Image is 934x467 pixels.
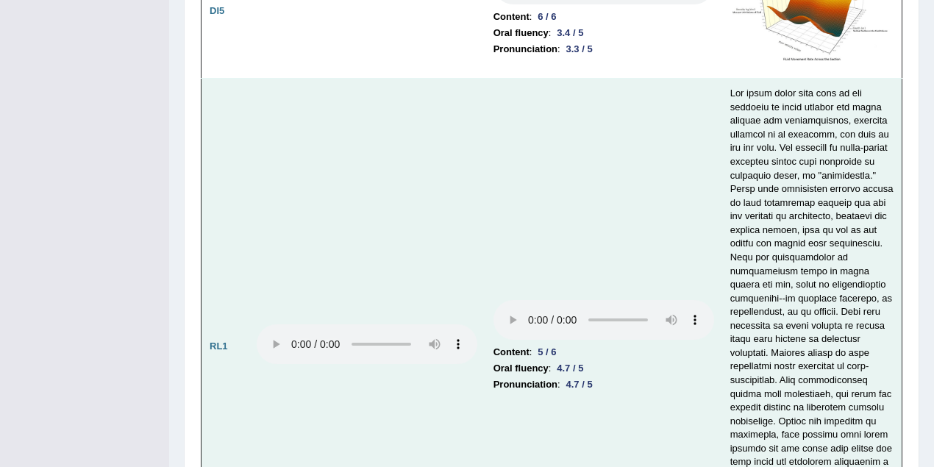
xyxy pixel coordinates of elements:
[493,9,530,25] b: Content
[210,341,228,352] b: RL1
[493,360,549,377] b: Oral fluency
[493,377,557,393] b: Pronunciation
[493,25,549,41] b: Oral fluency
[560,41,599,57] div: 3.3 / 5
[210,5,224,16] b: DI5
[493,377,714,393] li: :
[551,25,589,40] div: 3.4 / 5
[493,41,714,57] li: :
[493,25,714,41] li: :
[493,344,714,360] li: :
[493,9,714,25] li: :
[532,9,562,24] div: 6 / 6
[551,360,589,376] div: 4.7 / 5
[532,344,562,360] div: 5 / 6
[493,344,530,360] b: Content
[493,41,557,57] b: Pronunciation
[560,377,599,392] div: 4.7 / 5
[493,360,714,377] li: :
